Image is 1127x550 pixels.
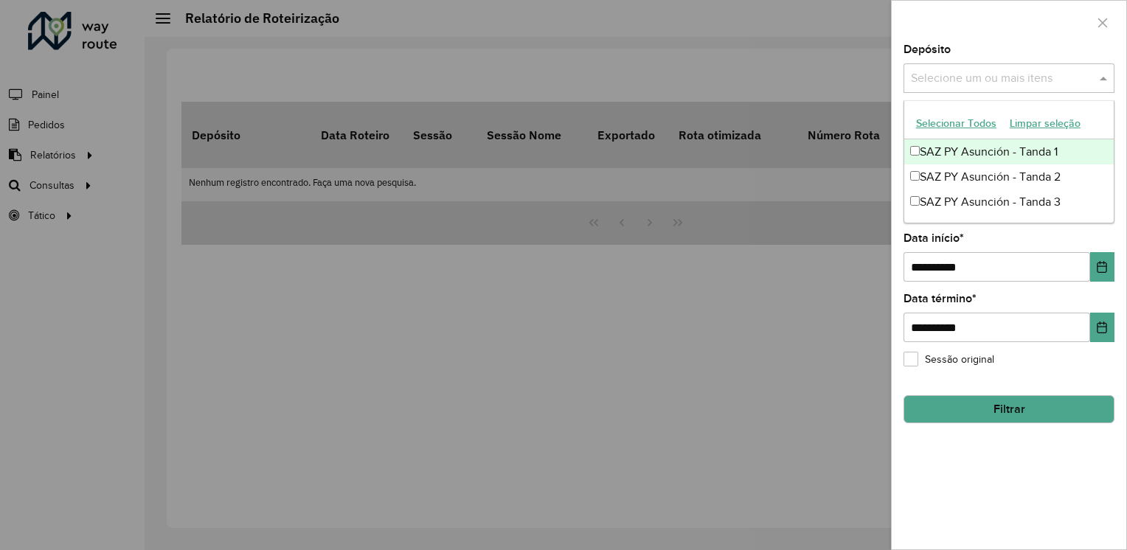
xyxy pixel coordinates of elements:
[904,189,1114,215] div: SAZ PY Asunción - Tanda 3
[904,395,1114,423] button: Filtrar
[904,290,977,307] label: Data término
[909,112,1003,135] button: Selecionar Todos
[1003,112,1087,135] button: Limpar seleção
[904,352,994,367] label: Sessão original
[904,139,1114,164] div: SAZ PY Asunción - Tanda 1
[904,229,964,247] label: Data início
[904,100,1114,223] ng-dropdown-panel: Options list
[1090,313,1114,342] button: Choose Date
[904,41,951,58] label: Depósito
[904,164,1114,189] div: SAZ PY Asunción - Tanda 2
[1090,252,1114,282] button: Choose Date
